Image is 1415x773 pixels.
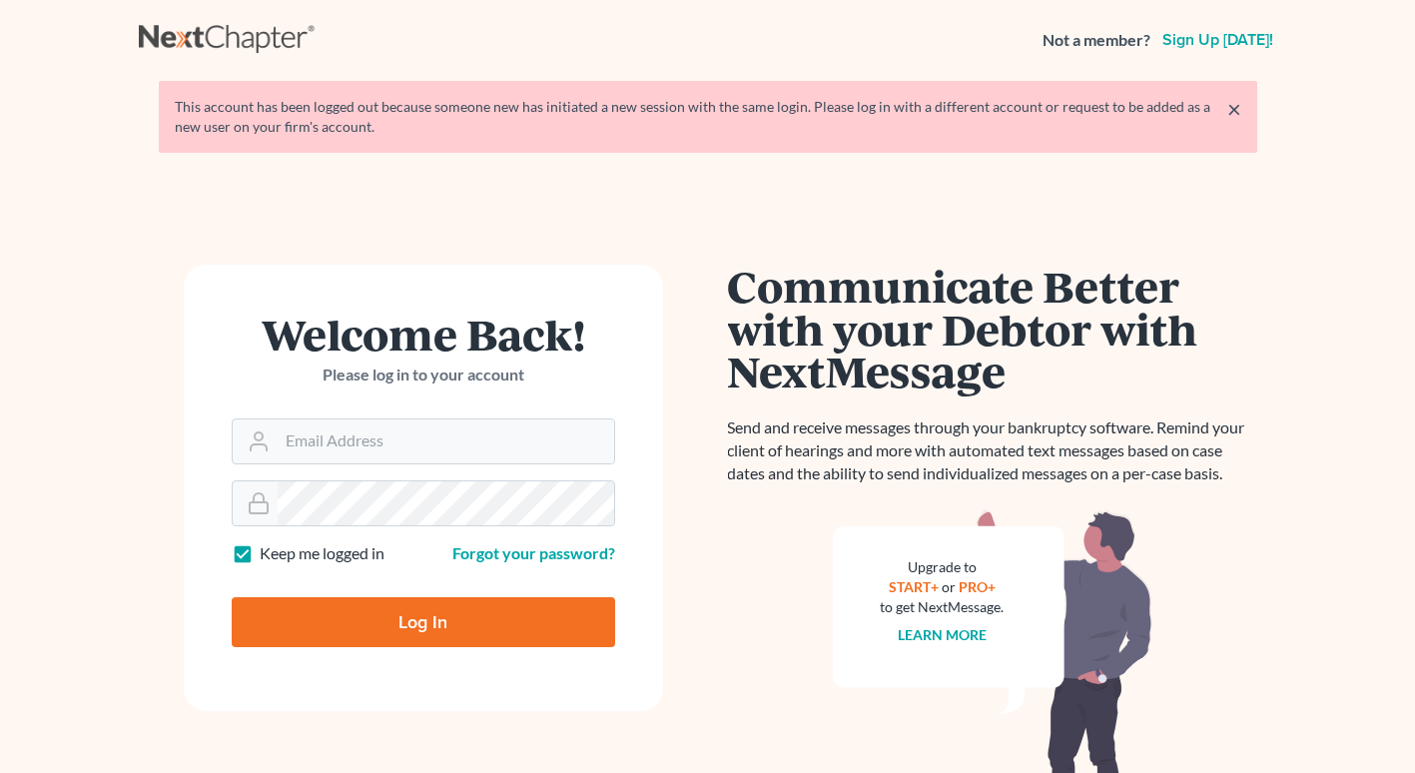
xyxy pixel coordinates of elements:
span: or [942,578,956,595]
div: to get NextMessage. [881,597,1005,617]
p: Send and receive messages through your bankruptcy software. Remind your client of hearings and mo... [728,416,1257,485]
p: Please log in to your account [232,364,615,386]
h1: Communicate Better with your Debtor with NextMessage [728,265,1257,392]
a: PRO+ [959,578,996,595]
a: × [1227,97,1241,121]
h1: Welcome Back! [232,313,615,356]
div: Upgrade to [881,557,1005,577]
label: Keep me logged in [260,542,384,565]
div: This account has been logged out because someone new has initiated a new session with the same lo... [175,97,1241,137]
a: Learn more [898,626,987,643]
strong: Not a member? [1043,29,1150,52]
a: Sign up [DATE]! [1158,32,1277,48]
a: START+ [889,578,939,595]
a: Forgot your password? [452,543,615,562]
input: Log In [232,597,615,647]
input: Email Address [278,419,614,463]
